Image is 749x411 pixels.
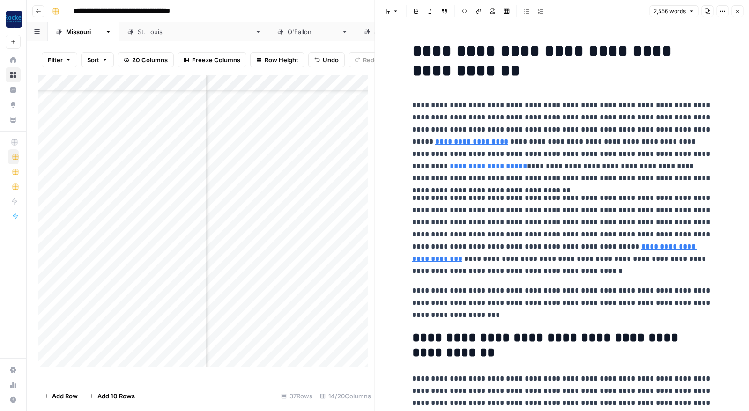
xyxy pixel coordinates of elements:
div: [GEOGRAPHIC_DATA][PERSON_NAME] [138,27,251,37]
button: Redo [349,52,384,67]
span: Redo [363,55,378,65]
div: 37 Rows [277,389,316,404]
button: Row Height [250,52,304,67]
div: [US_STATE] [66,27,101,37]
a: [US_STATE] [48,22,119,41]
span: 20 Columns [132,55,168,65]
div: [PERSON_NAME] [288,27,338,37]
span: 2,556 words [653,7,686,15]
a: [PERSON_NAME] [269,22,356,41]
button: 20 Columns [118,52,174,67]
a: Opportunities [6,97,21,112]
a: Insights [6,82,21,97]
span: Row Height [265,55,298,65]
a: Home [6,52,21,67]
span: Sort [87,55,99,65]
button: Freeze Columns [178,52,246,67]
button: Help + Support [6,392,21,407]
a: [GEOGRAPHIC_DATA][PERSON_NAME] [119,22,269,41]
button: 2,556 words [649,5,698,17]
button: Undo [308,52,345,67]
button: Workspace: Rocket Pilots [6,7,21,31]
div: 14/20 Columns [316,389,375,404]
img: Rocket Pilots Logo [6,11,22,28]
button: Sort [81,52,114,67]
span: Add Row [52,391,78,401]
a: Usage [6,377,21,392]
span: Undo [323,55,339,65]
button: Add 10 Rows [83,389,141,404]
span: Filter [48,55,63,65]
button: Add Row [38,389,83,404]
span: Add 10 Rows [97,391,135,401]
a: [GEOGRAPHIC_DATA] [356,22,456,41]
a: Browse [6,67,21,82]
span: Freeze Columns [192,55,240,65]
a: Settings [6,362,21,377]
a: Your Data [6,112,21,127]
button: Filter [42,52,77,67]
